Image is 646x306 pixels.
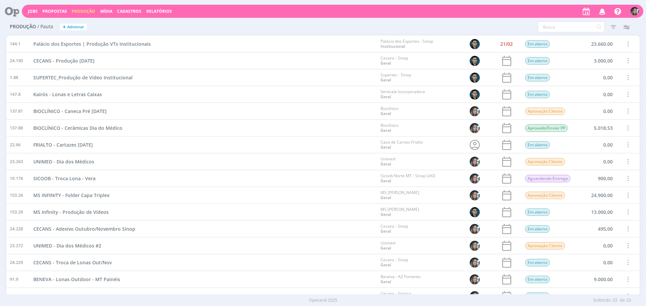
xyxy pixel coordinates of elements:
[381,224,408,234] div: Cecans - Sinop
[381,274,421,284] div: Beneva - AZ Fomento
[525,259,550,266] span: Em aberto
[10,209,23,216] span: 153.29
[10,192,23,199] span: 153.26
[10,175,23,182] span: 19.176
[40,9,69,14] button: Propostas
[381,43,405,49] a: Institucional
[381,279,391,284] a: Geral
[576,221,616,237] div: 495,00
[576,36,616,52] div: 23.660,00
[470,106,480,116] img: A
[33,125,122,131] span: BIOCLÍNICO - Cerâmicas Dia do Médico
[470,157,480,167] img: A
[117,8,141,14] span: Cadastros
[470,123,480,133] img: A
[10,293,18,300] span: 39.8
[576,170,616,187] div: 900,00
[525,208,550,216] span: Em aberto
[525,192,565,199] span: Aprovação Cliente
[10,74,18,81] span: 1.88
[381,207,419,217] div: MS [PERSON_NAME]
[33,158,94,165] a: UNIMED - Dia dos Médicos
[381,174,435,183] div: Sicoob Norte MT - Sinop UAD
[33,108,107,115] a: BIOCLÍNICO - Caneca Pré [DATE]
[576,69,616,86] div: 0,00
[381,111,391,116] a: Geral
[381,127,391,133] a: Geral
[33,192,110,198] span: MS INFINITY - Folder Capa Triplex
[60,24,87,31] button: +Adicionar
[538,22,605,32] input: Busca
[631,7,639,15] img: A
[10,259,23,266] span: 24.229
[381,60,391,66] a: Geral
[37,24,53,30] span: / Pauta
[470,174,480,184] img: A
[525,91,550,98] span: Em aberto
[10,226,23,232] span: 24.228
[576,153,616,170] div: 0,00
[10,24,36,30] span: Produção
[576,120,616,136] div: 5.018,53
[525,57,550,65] span: Em aberto
[33,141,93,148] a: FRIALTO - Cartazes [DATE]
[525,225,550,233] span: Em aberto
[115,9,143,14] button: Cadastros
[525,293,550,300] span: Em aberto
[26,9,40,14] button: Jobs
[63,24,66,31] span: +
[381,89,425,99] div: Verticale Incorporadora
[33,57,95,64] a: CECANS - Produção [DATE]
[10,142,21,148] span: 22.66
[381,39,433,49] div: Palácio dos Esportes - Sinop
[33,293,139,300] a: CECANS - Adesivo Outubro/Novembro Sorriso
[381,258,408,267] div: Cecans - Sinop
[10,41,21,47] span: 144.1
[470,274,480,284] img: A
[470,207,480,217] img: J
[381,140,423,150] div: Casa de Carnes Frialto
[33,142,93,148] span: FRIALTO - Cartazes [DATE]
[33,124,122,131] a: BIOCLÍNICO - Cerâmicas Dia do Médico
[33,192,110,199] a: MS INFINITY - Folder Capa Triplex
[33,40,151,47] a: Palácio dos Esportes | Produção VTs Institucionais
[630,5,639,17] button: A
[381,291,411,301] div: Cecans - Sorriso
[28,8,38,14] a: Jobs
[470,190,480,200] img: A
[381,241,395,251] div: Unimed
[10,125,23,131] span: 137.88
[576,52,616,69] div: 3.000,00
[525,108,565,115] span: Aprovação Cliente
[525,175,570,182] span: Aguardando Entrega
[10,242,23,249] span: 23.272
[381,262,391,268] a: Geral
[576,137,616,153] div: 0,00
[70,9,97,14] button: Produção
[33,175,96,182] a: SICOOB - Troca Lona - Vera
[525,158,565,165] span: Aprovação Cliente
[33,293,139,299] span: CECANS - Adesivo Outubro/Novembro Sorriso
[626,297,631,304] span: 23
[381,123,398,133] div: Bioclínico
[381,190,419,200] div: MS [PERSON_NAME]
[470,258,480,268] img: A
[576,103,616,119] div: 0,00
[146,8,172,14] a: Relatórios
[470,73,480,83] img: J
[470,241,480,251] img: A
[381,161,391,167] a: Geral
[525,141,550,149] span: Em aberto
[33,242,101,249] span: UNIMED - Dia dos Médicos #2
[576,187,616,203] div: 24.900,00
[10,158,23,165] span: 23.263
[381,94,391,100] a: Geral
[381,157,395,166] div: Unimed
[33,91,102,98] span: Kairós - Lonas e Letras Caixas
[42,8,67,14] a: Propostas
[525,40,550,48] span: Em aberto
[470,224,480,234] img: A
[33,58,95,64] span: CECANS - Produção [DATE]
[500,42,513,46] div: 21/02
[381,73,411,82] div: Supertec - Sinop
